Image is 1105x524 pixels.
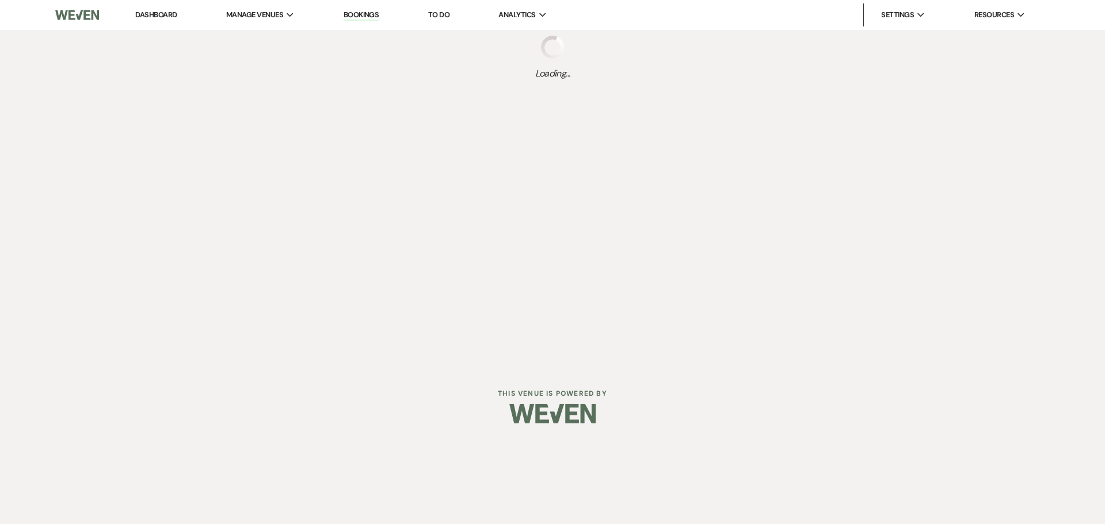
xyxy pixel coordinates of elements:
[509,393,596,434] img: Weven Logo
[498,9,535,21] span: Analytics
[974,9,1014,21] span: Resources
[541,36,564,59] img: loading spinner
[344,10,379,21] a: Bookings
[135,10,177,20] a: Dashboard
[535,67,570,81] span: Loading...
[55,3,99,27] img: Weven Logo
[881,9,914,21] span: Settings
[428,10,449,20] a: To Do
[226,9,283,21] span: Manage Venues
